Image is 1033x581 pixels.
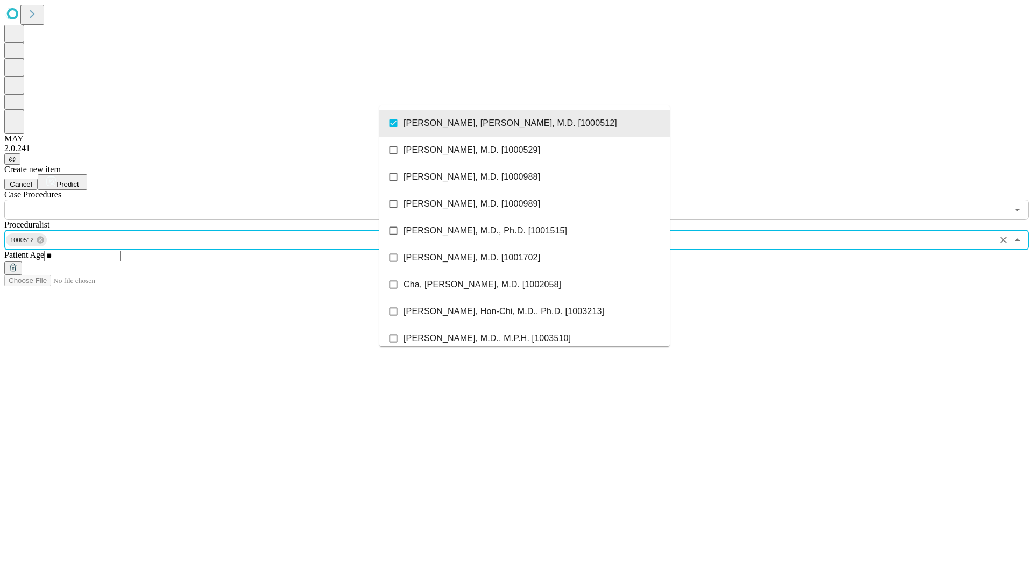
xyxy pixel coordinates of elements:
[6,233,47,246] div: 1000512
[404,251,540,264] span: [PERSON_NAME], M.D. [1001702]
[4,153,20,165] button: @
[4,134,1029,144] div: MAY
[38,174,87,190] button: Predict
[404,224,567,237] span: [PERSON_NAME], M.D., Ph.D. [1001515]
[10,180,32,188] span: Cancel
[4,179,38,190] button: Cancel
[4,144,1029,153] div: 2.0.241
[404,117,617,130] span: [PERSON_NAME], [PERSON_NAME], M.D. [1000512]
[1010,232,1025,247] button: Close
[404,171,540,183] span: [PERSON_NAME], M.D. [1000988]
[9,155,16,163] span: @
[6,234,38,246] span: 1000512
[404,278,561,291] span: Cha, [PERSON_NAME], M.D. [1002058]
[56,180,79,188] span: Predict
[1010,202,1025,217] button: Open
[404,305,604,318] span: [PERSON_NAME], Hon-Chi, M.D., Ph.D. [1003213]
[404,144,540,157] span: [PERSON_NAME], M.D. [1000529]
[4,165,61,174] span: Create new item
[996,232,1011,247] button: Clear
[404,197,540,210] span: [PERSON_NAME], M.D. [1000989]
[4,250,44,259] span: Patient Age
[404,332,571,345] span: [PERSON_NAME], M.D., M.P.H. [1003510]
[4,190,61,199] span: Scheduled Procedure
[4,220,49,229] span: Proceduralist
